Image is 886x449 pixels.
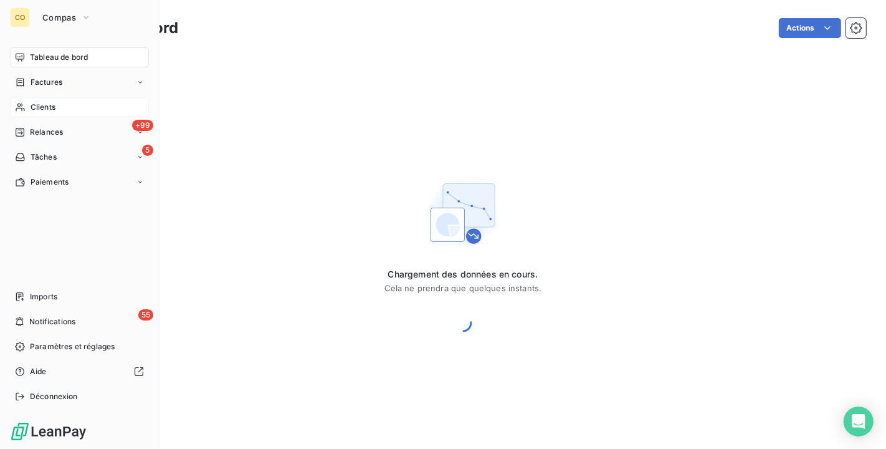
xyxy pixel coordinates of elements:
[423,173,503,253] img: First time
[844,407,874,437] div: Open Intercom Messenger
[30,291,57,302] span: Imports
[31,176,69,188] span: Paiements
[30,366,47,377] span: Aide
[31,77,62,88] span: Factures
[29,316,75,327] span: Notifications
[138,309,153,321] span: 55
[132,120,153,131] span: +99
[779,18,841,38] button: Actions
[42,12,76,22] span: Compas
[384,283,542,293] span: Cela ne prendra que quelques instants.
[30,391,78,402] span: Déconnexion
[31,152,57,163] span: Tâches
[30,127,63,138] span: Relances
[384,268,542,281] span: Chargement des données en cours.
[31,102,55,113] span: Clients
[10,422,87,442] img: Logo LeanPay
[10,362,149,382] a: Aide
[30,341,115,352] span: Paramètres et réglages
[142,145,153,156] span: 5
[10,7,30,27] div: CO
[30,52,88,63] span: Tableau de bord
